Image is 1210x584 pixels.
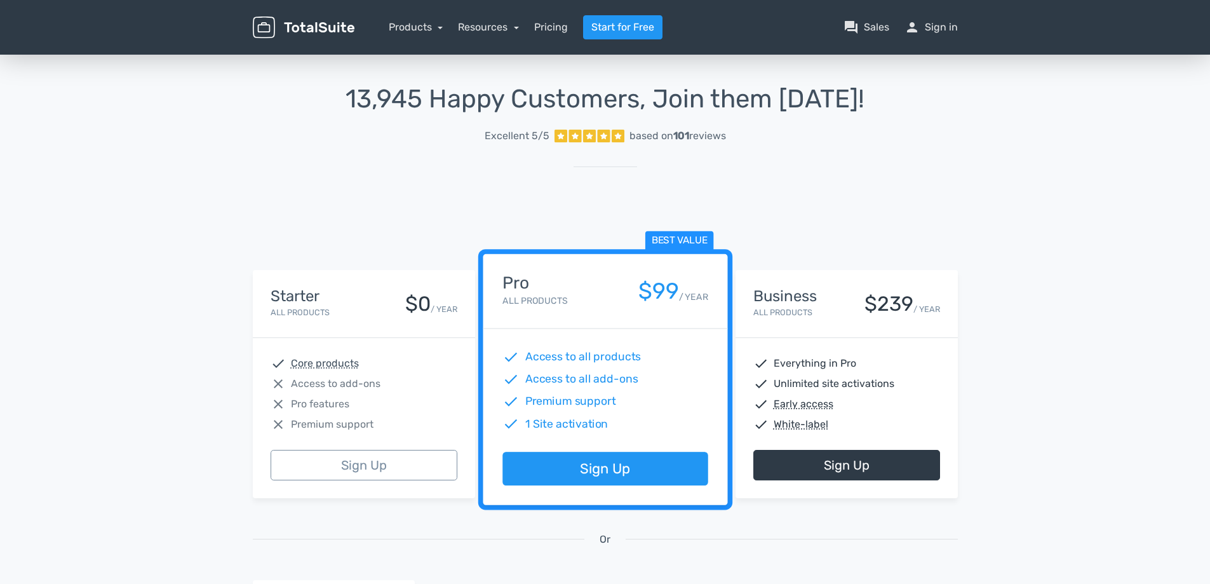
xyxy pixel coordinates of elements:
a: Excellent 5/5 based on101reviews [253,123,958,149]
span: close [271,376,286,391]
abbr: Early access [774,397,833,412]
span: check [502,416,519,432]
small: / YEAR [431,303,457,315]
span: Or [600,532,610,547]
span: close [271,397,286,412]
span: Unlimited site activations [774,376,894,391]
small: All Products [271,308,330,317]
span: check [502,393,519,410]
small: All Products [502,295,567,306]
a: personSign in [904,20,958,35]
a: Resources [458,21,519,33]
span: Everything in Pro [774,356,856,371]
span: Pro features [291,397,349,412]
a: Sign Up [502,452,708,486]
span: Premium support [291,417,373,432]
div: $99 [638,279,678,304]
small: / YEAR [913,303,940,315]
span: Access to add-ons [291,376,380,391]
span: Premium support [525,393,615,410]
span: check [753,356,769,371]
span: person [904,20,920,35]
span: check [502,371,519,388]
img: TotalSuite for WordPress [253,17,354,39]
span: question_answer [844,20,859,35]
h4: Business [753,288,817,304]
div: $239 [864,293,913,315]
a: Products [389,21,443,33]
a: Sign Up [753,450,940,480]
a: Pricing [534,20,568,35]
span: check [753,376,769,391]
strong: 101 [673,130,689,142]
small: / YEAR [678,290,708,304]
abbr: Core products [291,356,359,371]
h1: 13,945 Happy Customers, Join them [DATE]! [253,85,958,113]
span: Access to all add-ons [525,371,638,388]
abbr: White-label [774,417,828,432]
div: based on reviews [629,128,726,144]
a: question_answerSales [844,20,889,35]
h4: Pro [502,274,567,292]
small: All Products [753,308,812,317]
a: Sign Up [271,450,457,480]
span: Excellent 5/5 [485,128,549,144]
div: $0 [405,293,431,315]
h4: Starter [271,288,330,304]
span: check [753,417,769,432]
span: check [271,356,286,371]
span: check [502,349,519,365]
span: 1 Site activation [525,416,608,432]
span: check [753,397,769,412]
span: Access to all products [525,349,641,365]
span: close [271,417,286,432]
span: Best value [645,231,713,251]
a: Start for Free [583,15,662,39]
